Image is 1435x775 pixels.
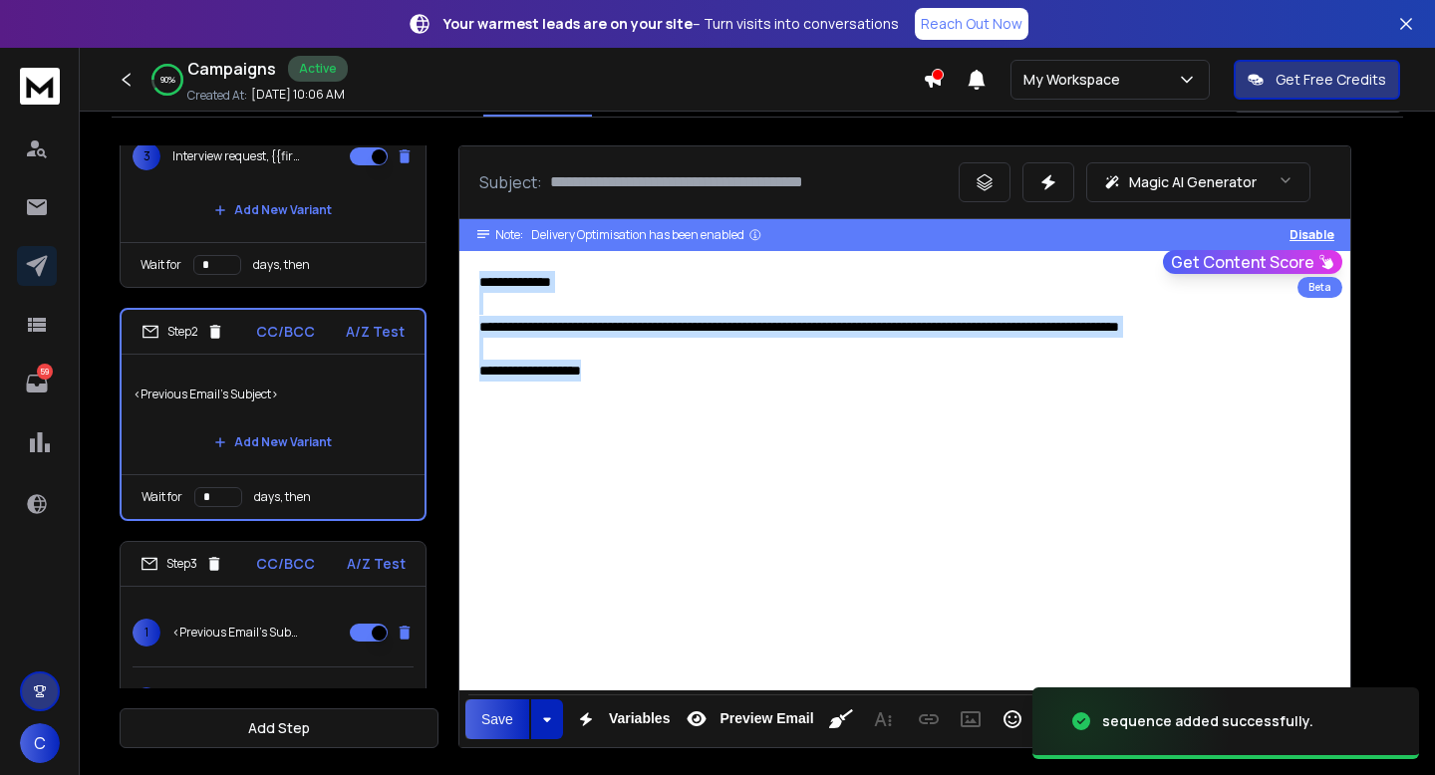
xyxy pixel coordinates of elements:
[253,257,310,273] p: days, then
[17,364,57,403] a: 59
[716,710,817,727] span: Preview Email
[1086,162,1310,202] button: Magic AI Generator
[465,699,529,739] button: Save
[142,323,224,341] div: Step 2
[288,56,348,82] div: Active
[567,699,675,739] button: Variables
[822,699,860,739] button: Clean HTML
[142,489,182,505] p: Wait for
[251,87,345,103] p: [DATE] 10:06 AM
[160,74,175,86] p: 90 %
[141,257,181,273] p: Wait for
[994,699,1031,739] button: Emoticons
[921,14,1022,34] p: Reach Out Now
[1023,70,1128,90] p: My Workspace
[1234,60,1400,100] button: Get Free Credits
[1163,250,1342,274] button: Get Content Score
[678,699,817,739] button: Preview Email
[20,723,60,763] button: C
[347,554,406,574] p: A/Z Test
[198,190,348,230] button: Add New Variant
[915,8,1028,40] a: Reach Out Now
[605,710,675,727] span: Variables
[443,14,693,33] strong: Your warmest leads are on your site
[1297,277,1342,298] div: Beta
[479,170,542,194] p: Subject:
[1102,711,1313,731] div: sequence added successfully.
[172,625,300,641] p: <Previous Email's Subject>
[133,687,160,715] span: 2
[443,14,899,34] p: – Turn visits into conversations
[346,322,405,342] p: A/Z Test
[172,148,300,164] p: Interview request, {{firstName}}
[37,364,53,380] p: 59
[495,227,523,243] span: Note:
[256,554,315,574] p: CC/BCC
[531,227,762,243] div: Delivery Optimisation has been enabled
[952,699,990,739] button: Insert Image (⌘P)
[1276,70,1386,90] p: Get Free Credits
[120,308,427,521] li: Step2CC/BCCA/Z Test<Previous Email's Subject>Add New VariantWait fordays, then
[134,367,413,422] p: <Previous Email's Subject>
[187,88,247,104] p: Created At:
[133,619,160,646] span: 1
[198,422,348,462] button: Add New Variant
[141,555,223,573] div: Step 3
[1129,172,1257,192] p: Magic AI Generator
[254,489,311,505] p: days, then
[1290,227,1334,243] button: Disable
[910,699,948,739] button: Insert Link (⌘K)
[133,142,160,170] span: 3
[20,68,60,105] img: logo
[256,322,315,342] p: CC/BCC
[187,57,276,81] h1: Campaigns
[864,699,902,739] button: More Text
[120,708,438,748] button: Add Step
